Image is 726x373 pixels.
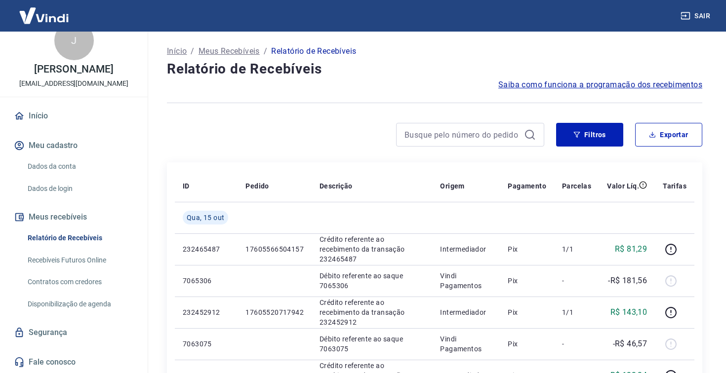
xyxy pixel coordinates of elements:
p: - [562,276,591,286]
p: R$ 81,29 [615,243,647,255]
p: Pix [508,339,546,349]
p: Intermediador [440,307,492,317]
p: Débito referente ao saque 7065306 [320,271,424,291]
p: 7063075 [183,339,230,349]
a: Início [12,105,136,127]
p: Pagamento [508,181,546,191]
p: -R$ 46,57 [613,338,647,350]
a: Dados de login [24,179,136,199]
button: Sair [679,7,714,25]
button: Meu cadastro [12,135,136,156]
a: Contratos com credores [24,272,136,292]
p: -R$ 181,56 [608,275,647,287]
p: Crédito referente ao recebimento da transação 232452912 [320,298,424,327]
a: Segurança [12,322,136,343]
p: Vindi Pagamentos [440,334,492,354]
p: Origem [440,181,464,191]
p: [EMAIL_ADDRESS][DOMAIN_NAME] [19,78,128,89]
a: Dados da conta [24,156,136,177]
p: / [191,45,194,57]
span: Qua, 15 out [187,213,224,223]
a: Saiba como funciona a programação dos recebimentos [498,79,702,91]
p: 1/1 [562,307,591,317]
p: [PERSON_NAME] [34,64,113,75]
p: ID [183,181,190,191]
p: Valor Líq. [607,181,639,191]
p: - [562,339,591,349]
h4: Relatório de Recebíveis [167,59,702,79]
p: Pedido [245,181,269,191]
img: Vindi [12,0,76,31]
a: Fale conosco [12,351,136,373]
p: 232465487 [183,244,230,254]
button: Filtros [556,123,623,147]
input: Busque pelo número do pedido [404,127,520,142]
button: Exportar [635,123,702,147]
a: Disponibilização de agenda [24,294,136,314]
p: 17605566504157 [245,244,304,254]
p: 1/1 [562,244,591,254]
p: Crédito referente ao recebimento da transação 232465487 [320,234,424,264]
p: Débito referente ao saque 7063075 [320,334,424,354]
p: 232452912 [183,307,230,317]
p: / [264,45,267,57]
p: Pix [508,276,546,286]
a: Relatório de Recebíveis [24,228,136,248]
a: Meus Recebíveis [199,45,260,57]
p: Parcelas [562,181,591,191]
p: R$ 143,10 [610,306,647,318]
div: J [54,21,94,60]
p: Relatório de Recebíveis [271,45,356,57]
p: 7065306 [183,276,230,286]
a: Recebíveis Futuros Online [24,250,136,270]
p: Tarifas [663,181,686,191]
p: Vindi Pagamentos [440,271,492,291]
p: 17605520717942 [245,307,304,317]
a: Início [167,45,187,57]
p: Pix [508,307,546,317]
p: Intermediador [440,244,492,254]
button: Meus recebíveis [12,206,136,228]
p: Descrição [320,181,353,191]
p: Pix [508,244,546,254]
